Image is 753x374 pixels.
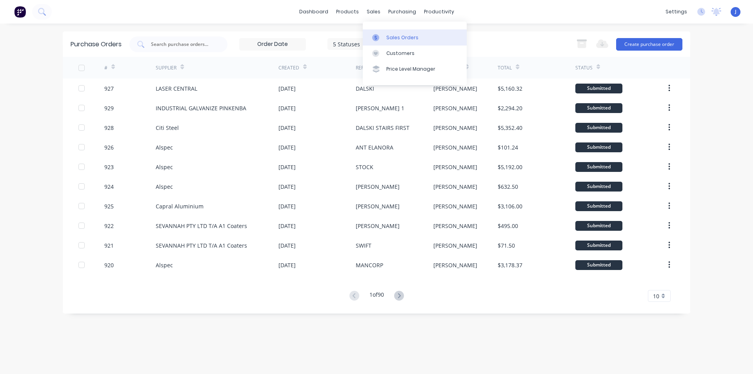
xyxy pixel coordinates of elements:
[356,241,371,250] div: SWIFT
[575,221,622,231] div: Submitted
[278,163,296,171] div: [DATE]
[433,241,477,250] div: [PERSON_NAME]
[104,261,114,269] div: 920
[498,222,518,230] div: $495.00
[156,64,176,71] div: Supplier
[278,222,296,230] div: [DATE]
[156,261,173,269] div: Alspec
[278,182,296,191] div: [DATE]
[156,104,246,112] div: INDUSTRIAL GALVANIZE PINKENBA
[363,6,384,18] div: sales
[433,261,477,269] div: [PERSON_NAME]
[156,163,173,171] div: Alspec
[575,103,622,113] div: Submitted
[104,124,114,132] div: 928
[104,104,114,112] div: 929
[156,222,247,230] div: SEVANNAH PTY LTD T/A A1 Coaters
[662,6,691,18] div: settings
[575,241,622,250] div: Submitted
[575,123,622,133] div: Submitted
[14,6,26,18] img: Factory
[575,142,622,152] div: Submitted
[156,241,247,250] div: SEVANNAH PTY LTD T/A A1 Coaters
[433,182,477,191] div: [PERSON_NAME]
[575,64,593,71] div: Status
[616,38,682,51] button: Create purchase order
[498,64,512,71] div: Total
[498,124,522,132] div: $5,352.40
[384,6,420,18] div: purchasing
[104,182,114,191] div: 924
[278,261,296,269] div: [DATE]
[575,201,622,211] div: Submitted
[278,84,296,93] div: [DATE]
[363,61,467,77] a: Price Level Manager
[104,143,114,151] div: 926
[333,40,389,48] div: 5 Statuses
[156,202,204,210] div: Capral Aluminium
[433,143,477,151] div: [PERSON_NAME]
[575,84,622,93] div: Submitted
[295,6,332,18] a: dashboard
[420,6,458,18] div: productivity
[356,182,400,191] div: [PERSON_NAME]
[356,222,400,230] div: [PERSON_NAME]
[104,64,107,71] div: #
[278,124,296,132] div: [DATE]
[104,163,114,171] div: 923
[498,143,518,151] div: $101.24
[278,104,296,112] div: [DATE]
[104,84,114,93] div: 927
[363,46,467,61] a: Customers
[386,50,415,57] div: Customers
[575,182,622,192] div: Submitted
[386,34,418,41] div: Sales Orders
[104,241,114,250] div: 921
[240,38,306,50] input: Order Date
[433,163,477,171] div: [PERSON_NAME]
[498,84,522,93] div: $5,160.32
[433,84,477,93] div: [PERSON_NAME]
[156,143,173,151] div: Alspec
[356,143,393,151] div: ANT ELANORA
[356,104,404,112] div: [PERSON_NAME] 1
[332,6,363,18] div: products
[356,64,381,71] div: Reference
[156,124,179,132] div: Citi Steel
[356,163,373,171] div: STOCK
[278,143,296,151] div: [DATE]
[498,104,522,112] div: $2,294.20
[498,163,522,171] div: $5,192.00
[356,261,383,269] div: MANCORP
[71,40,122,49] div: Purchase Orders
[433,202,477,210] div: [PERSON_NAME]
[156,84,197,93] div: LASER CENTRAL
[356,124,409,132] div: DALSKI STAIRS FIRST
[433,124,477,132] div: [PERSON_NAME]
[575,260,622,270] div: Submitted
[369,290,384,302] div: 1 of 90
[150,40,215,48] input: Search purchase orders...
[575,162,622,172] div: Submitted
[498,202,522,210] div: $3,106.00
[104,202,114,210] div: 925
[498,182,518,191] div: $632.50
[386,66,435,73] div: Price Level Manager
[356,202,400,210] div: [PERSON_NAME]
[653,292,659,300] span: 10
[735,8,737,15] span: J
[356,84,374,93] div: DALSKI
[278,64,299,71] div: Created
[498,261,522,269] div: $3,178.37
[433,104,477,112] div: [PERSON_NAME]
[278,241,296,250] div: [DATE]
[278,202,296,210] div: [DATE]
[363,29,467,45] a: Sales Orders
[433,222,477,230] div: [PERSON_NAME]
[104,222,114,230] div: 922
[498,241,515,250] div: $71.50
[156,182,173,191] div: Alspec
